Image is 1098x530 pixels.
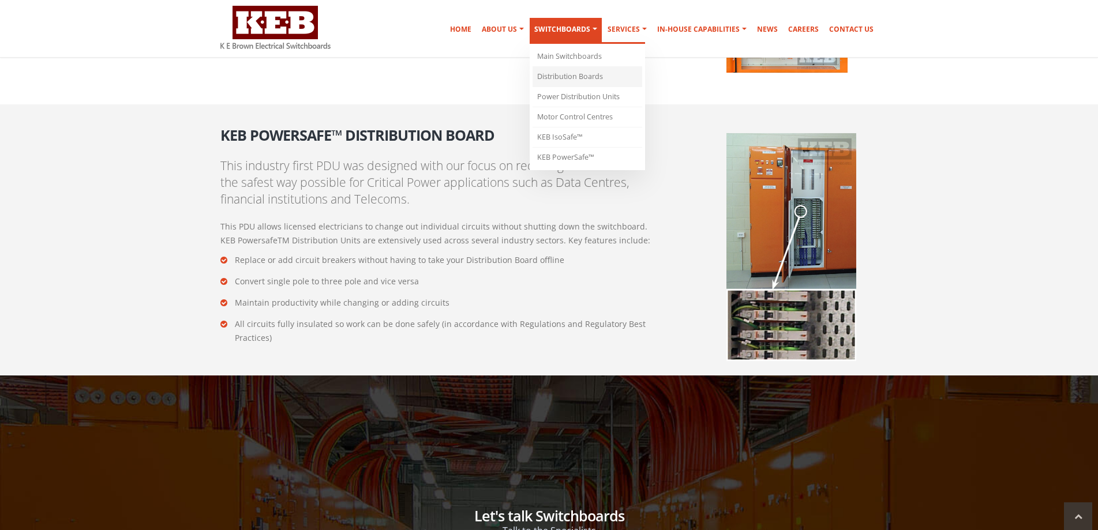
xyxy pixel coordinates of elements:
h2: Let's talk Switchboards [220,508,878,524]
a: Contact Us [825,18,878,41]
p: This industry first PDU was designed with our focus on reducing downtime in the safest way possib... [220,157,653,208]
img: K E Brown Electrical Switchboards [220,6,331,49]
a: About Us [477,18,529,41]
p: This PDU allows licensed electricians to change out individual circuits without shutting down the... [220,220,653,247]
li: Replace or add circuit breakers without having to take your Distribution Board offline [220,253,653,267]
li: Convert single pole to three pole and vice versa [220,275,653,288]
a: Services [603,18,651,41]
li: All circuits fully insulated so work can be done safely (in accordance with Regulations and Regul... [220,317,653,345]
li: Maintain productivity while changing or adding circuits [220,296,653,310]
a: Switchboards [530,18,602,44]
a: News [752,18,782,41]
h2: KEB PowerSafe™ Distribution Board [220,119,653,143]
a: Distribution Boards [533,67,642,87]
a: Home [445,18,476,41]
a: KEB PowerSafe™ [533,148,642,167]
a: Main Switchboards [533,47,642,67]
a: Motor Control Centres [533,107,642,127]
a: Power Distribution Units [533,87,642,107]
a: In-house Capabilities [653,18,751,41]
a: Careers [784,18,823,41]
a: KEB IsoSafe™ [533,127,642,148]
